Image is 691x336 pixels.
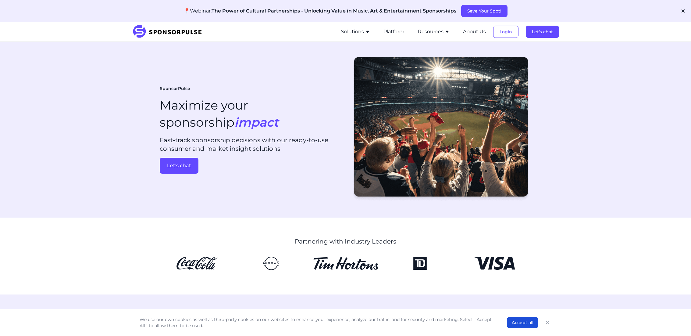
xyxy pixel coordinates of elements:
[132,25,206,38] img: SponsorPulse
[383,29,404,34] a: Platform
[160,158,198,174] button: Let's chat
[493,29,518,34] a: Login
[234,115,279,130] i: impact
[160,136,341,153] p: Fast-track sponsorship decisions with our ready-to-use consumer and market insight solutions
[140,316,495,329] p: We use our own cookies as well as third-party cookies on our websites to enhance your experience,...
[184,7,456,15] p: 📍Webinar:
[418,28,450,35] button: Resources
[206,237,485,246] p: Partnering with Industry Leaders
[212,8,456,14] span: The Power of Cultural Partnerships - Unlocking Value in Music, Art & Entertainment Sponsorships
[463,28,486,35] button: About Us
[463,29,486,34] a: About Us
[543,318,552,327] button: Close
[239,257,304,270] img: Nissan
[383,28,404,35] button: Platform
[160,97,279,131] h1: Maximize your sponsorship
[493,26,518,38] button: Login
[461,8,508,14] a: Save Your Spot!
[341,28,370,35] button: Solutions
[526,26,559,38] button: Let's chat
[507,317,538,328] button: Accept all
[160,158,341,174] a: Let's chat
[165,257,229,270] img: CocaCola
[461,5,508,17] button: Save Your Spot!
[526,29,559,34] a: Let's chat
[160,86,190,92] span: SponsorPulse
[462,257,527,270] img: Visa
[388,257,452,270] img: TD
[313,257,378,270] img: Tim Hortons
